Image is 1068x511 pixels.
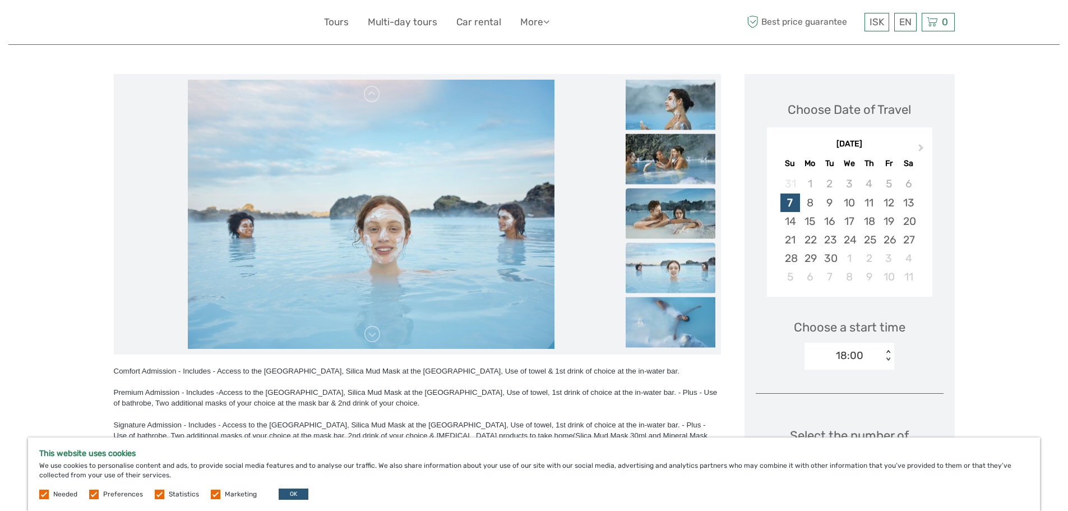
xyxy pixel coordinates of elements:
div: Select the number of participants [756,427,944,478]
div: Not available Tuesday, September 2nd, 2025 [820,174,839,193]
button: OK [279,489,308,500]
div: < > [884,350,893,362]
div: Not available Monday, September 1st, 2025 [800,174,820,193]
img: 21d7f8df7acd4e60bd67e37f14c46ae9_slider_thumbnail.jpg [626,134,715,185]
button: Open LiveChat chat widget [129,17,142,31]
div: Choose Sunday, September 7th, 2025 [780,194,800,212]
div: Choose Wednesday, October 1st, 2025 [839,249,859,268]
div: Choose Thursday, October 9th, 2025 [859,268,879,286]
span: Access to the [GEOGRAPHIC_DATA], Silica Mud Mask at the [GEOGRAPHIC_DATA], Use of towel, 1st drin... [114,388,718,407]
div: Choose Friday, September 19th, 2025 [879,212,899,231]
div: Not available Thursday, September 4th, 2025 [859,174,879,193]
div: Choose Tuesday, September 16th, 2025 [820,212,839,231]
div: Not available Friday, September 5th, 2025 [879,174,899,193]
span: ISK [870,16,884,27]
img: 64851084f90d4811bba02730f5763618_slider_thumbnail.jpg [626,297,715,348]
div: We [839,156,859,171]
div: Choose Friday, October 3rd, 2025 [879,249,899,268]
span: Best price guarantee [745,13,862,31]
img: cfea95f8b5674307828d1ba070f87441_slider_thumbnail.jpg [626,80,715,130]
div: Choose Thursday, September 25th, 2025 [859,231,879,249]
span: Choose a start time [794,319,905,336]
span: Access to the [GEOGRAPHIC_DATA], Silica Mud Mask at the [GEOGRAPHIC_DATA], Use of towel, 1st drin... [114,421,708,450]
div: [DATE] [767,139,932,150]
div: Choose Sunday, September 28th, 2025 [780,249,800,268]
button: Next Month [913,141,931,159]
div: Choose Wednesday, September 24th, 2025 [839,231,859,249]
div: Choose Sunday, October 5th, 2025 [780,268,800,286]
span: 0 [940,16,950,27]
h5: This website uses cookies [39,449,1029,458]
div: Choose Monday, September 8th, 2025 [800,194,820,212]
a: Tours [324,14,349,30]
img: 632-1a1f61c2-ab70-46c5-a88f-57c82c74ba0d_logo_small.jpg [114,8,171,36]
div: Tu [820,156,839,171]
div: Choose Monday, September 29th, 2025 [800,249,820,268]
img: e0e1920bfbb744189afc06d450ab7927_main_slider.jpg [188,80,554,349]
div: We use cookies to personalise content and ads, to provide social media features and to analyse ou... [28,438,1040,511]
div: Choose Saturday, September 20th, 2025 [899,212,918,231]
div: Su [780,156,800,171]
label: Marketing [225,490,257,499]
div: Choose Wednesday, October 8th, 2025 [839,268,859,286]
div: Choose Sunday, September 21st, 2025 [780,231,800,249]
img: a584201bd44a41599a59fa8aa4457a57_slider_thumbnail.jpg [626,188,715,239]
p: We're away right now. Please check back later! [16,20,127,29]
a: Car rental [456,14,501,30]
div: Choose Saturday, October 4th, 2025 [899,249,918,268]
a: Multi-day tours [368,14,437,30]
div: Choose Thursday, September 11th, 2025 [859,194,879,212]
div: Fr [879,156,899,171]
div: Th [859,156,879,171]
img: e0e1920bfbb744189afc06d450ab7927_slider_thumbnail.jpg [626,243,715,293]
div: EN [894,13,917,31]
div: Choose Date of Travel [788,101,911,118]
div: Choose Thursday, October 2nd, 2025 [859,249,879,268]
div: Choose Tuesday, September 30th, 2025 [820,249,839,268]
div: Choose Friday, September 12th, 2025 [879,194,899,212]
div: Choose Tuesday, October 7th, 2025 [820,268,839,286]
div: Choose Monday, October 6th, 2025 [800,268,820,286]
div: Choose Friday, September 26th, 2025 [879,231,899,249]
div: Choose Tuesday, September 9th, 2025 [820,194,839,212]
div: Choose Saturday, September 13th, 2025 [899,194,918,212]
div: Not available Saturday, September 6th, 2025 [899,174,918,193]
span: Signature Admission - Includes - [114,421,221,429]
div: Choose Sunday, September 14th, 2025 [780,212,800,231]
div: Not available Wednesday, September 3rd, 2025 [839,174,859,193]
div: Mo [800,156,820,171]
div: 18:00 [836,348,863,363]
div: Choose Wednesday, September 17th, 2025 [839,212,859,231]
div: Not available Sunday, August 31st, 2025 [780,174,800,193]
div: month 2025-09 [770,174,928,286]
a: More [520,14,549,30]
div: Choose Wednesday, September 10th, 2025 [839,194,859,212]
div: Premium Admission - Includes - [114,387,721,408]
div: Choose Saturday, October 11th, 2025 [899,268,918,286]
div: Choose Friday, October 10th, 2025 [879,268,899,286]
label: Preferences [103,490,143,499]
div: Choose Thursday, September 18th, 2025 [859,212,879,231]
label: Statistics [169,490,199,499]
div: Choose Tuesday, September 23rd, 2025 [820,231,839,249]
div: Choose Monday, September 22nd, 2025 [800,231,820,249]
label: Needed [53,490,77,499]
div: Choose Saturday, September 27th, 2025 [899,231,918,249]
div: Choose Monday, September 15th, 2025 [800,212,820,231]
div: Comfort Admission - Includes - Access to the [GEOGRAPHIC_DATA], Silica Mud Mask at the [GEOGRAPHI... [114,366,721,376]
div: Sa [899,156,918,171]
